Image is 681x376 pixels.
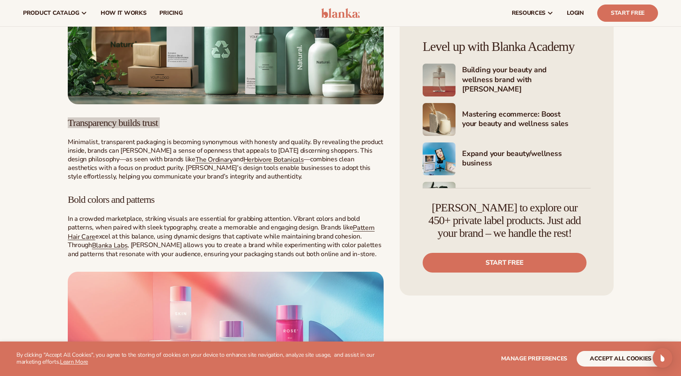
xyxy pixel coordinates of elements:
img: logo [321,8,360,18]
p: In a crowded marketplace, striking visuals are essential for grabbing attention. Vibrant colors a... [68,215,384,258]
a: Start Free [597,5,658,22]
a: Herbivore Botanicals [244,155,304,164]
p: Minimalist, transparent packaging is becoming synonymous with honesty and quality. By revealing t... [68,138,384,181]
a: Blanka Labs [92,241,127,250]
img: Shopify Image 4 [423,142,456,175]
h4: Expand your beauty/wellness business [462,149,591,169]
button: accept all cookies [577,351,665,367]
a: The Ordinary [196,155,233,164]
h3: Bold colors and patterns [68,194,384,205]
span: product catalog [23,10,79,16]
a: Shopify Image 4 Expand your beauty/wellness business [423,142,591,175]
a: Shopify Image 2 Building your beauty and wellness brand with [PERSON_NAME] [423,64,591,96]
span: resources [512,10,545,16]
h4: [PERSON_NAME] to explore our 450+ private label products. Just add your brand – we handle the rest! [423,202,587,239]
span: pricing [159,10,182,16]
h4: Level up with Blanka Academy [423,39,591,54]
a: Start free [423,253,587,273]
h4: Building your beauty and wellness brand with [PERSON_NAME] [462,65,591,95]
a: Pattern Hair Care [68,223,375,241]
h4: Mastering ecommerce: Boost your beauty and wellness sales [462,110,591,130]
span: LOGIN [567,10,584,16]
a: Shopify Image 3 Mastering ecommerce: Boost your beauty and wellness sales [423,103,591,136]
a: Shopify Image 5 Marketing your beauty and wellness brand 101 [423,182,591,215]
span: Manage preferences [501,355,567,362]
p: By clicking "Accept All Cookies", you agree to the storing of cookies on your device to enhance s... [16,352,394,366]
button: Manage preferences [501,351,567,367]
h3: Transparency builds trust [68,117,384,128]
span: How It Works [101,10,147,16]
img: Shopify Image 3 [423,103,456,136]
div: Open Intercom Messenger [653,348,672,368]
img: Shopify Image 2 [423,64,456,96]
img: Shopify Image 5 [423,182,456,215]
a: Learn More [60,358,88,366]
